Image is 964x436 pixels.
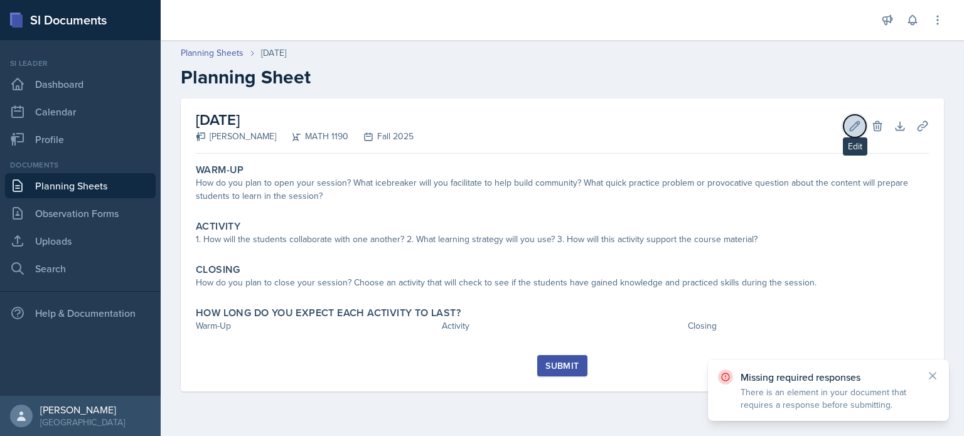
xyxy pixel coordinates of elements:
[196,307,461,319] label: How long do you expect each activity to last?
[348,130,414,143] div: Fall 2025
[843,115,866,137] button: Edit
[181,46,244,60] a: Planning Sheets
[545,361,579,371] div: Submit
[5,228,156,253] a: Uploads
[40,403,125,416] div: [PERSON_NAME]
[741,386,916,411] p: There is an element in your document that requires a response before submitting.
[261,46,286,60] div: [DATE]
[196,276,929,289] div: How do you plan to close your session? Choose an activity that will check to see if the students ...
[196,130,276,143] div: [PERSON_NAME]
[196,176,929,203] div: How do you plan to open your session? What icebreaker will you facilitate to help build community...
[5,201,156,226] a: Observation Forms
[196,233,929,246] div: 1. How will the students collaborate with one another? 2. What learning strategy will you use? 3....
[688,319,929,332] div: Closing
[442,319,683,332] div: Activity
[196,263,240,276] label: Closing
[537,355,587,376] button: Submit
[741,371,916,383] p: Missing required responses
[181,66,944,88] h2: Planning Sheet
[5,159,156,171] div: Documents
[276,130,348,143] div: MATH 1190
[5,58,156,69] div: Si leader
[5,127,156,152] a: Profile
[5,173,156,198] a: Planning Sheets
[5,300,156,326] div: Help & Documentation
[196,319,437,332] div: Warm-Up
[5,99,156,124] a: Calendar
[196,164,244,176] label: Warm-Up
[5,256,156,281] a: Search
[196,220,240,233] label: Activity
[5,72,156,97] a: Dashboard
[40,416,125,428] div: [GEOGRAPHIC_DATA]
[196,109,414,131] h2: [DATE]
